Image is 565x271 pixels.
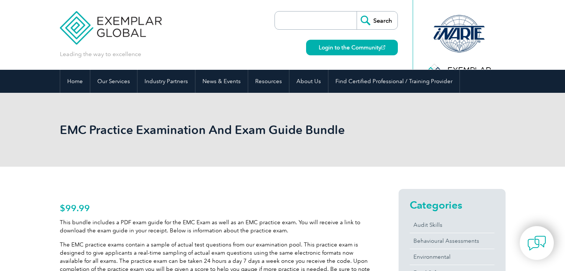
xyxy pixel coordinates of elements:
a: Find Certified Professional / Training Provider [328,70,460,93]
img: contact-chat.png [527,234,546,252]
a: Behavioural Assessments [410,233,494,249]
a: Resources [248,70,289,93]
h2: Categories [410,199,494,211]
a: News & Events [195,70,248,93]
img: open_square.png [381,45,385,49]
a: Environmental [410,249,494,265]
a: Home [60,70,90,93]
a: Audit Skills [410,217,494,233]
p: Leading the way to excellence [60,50,141,58]
input: Search [357,12,397,29]
bdi: 99.99 [60,203,90,213]
span: $ [60,203,65,213]
p: This bundle includes a PDF exam guide for the EMC Exam as well as an EMC practice exam. You will ... [60,218,372,235]
a: Industry Partners [137,70,195,93]
a: Our Services [90,70,137,93]
a: Login to the Community [306,40,398,55]
h1: EMC Practice Examination And Exam Guide Bundle [60,123,345,137]
a: About Us [289,70,328,93]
